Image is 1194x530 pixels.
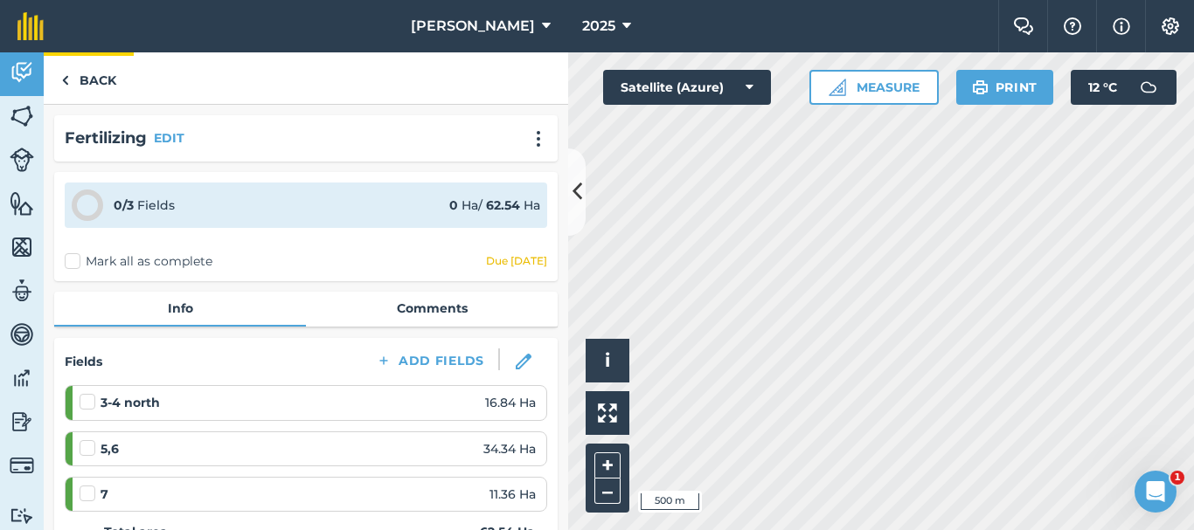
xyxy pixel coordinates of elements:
h4: Fields [65,352,102,371]
strong: 3-4 north [101,393,160,412]
div: Fields [114,196,175,215]
span: 12 ° C [1088,70,1117,105]
span: i [605,349,610,371]
button: Print [956,70,1054,105]
img: svg+xml;base64,PD94bWwgdmVyc2lvbj0iMS4wIiBlbmNvZGluZz0idXRmLTgiPz4KPCEtLSBHZW5lcmF0b3I6IEFkb2JlIE... [10,321,34,348]
button: – [594,478,621,504]
span: 2025 [582,16,615,37]
a: Comments [306,292,558,325]
div: Due [DATE] [486,254,547,268]
button: + [594,452,621,478]
strong: 7 [101,485,108,504]
iframe: Intercom live chat [1135,471,1177,513]
img: svg+xml;base64,PD94bWwgdmVyc2lvbj0iMS4wIiBlbmNvZGluZz0idXRmLTgiPz4KPCEtLSBHZW5lcmF0b3I6IEFkb2JlIE... [10,409,34,435]
img: svg+xml;base64,PD94bWwgdmVyc2lvbj0iMS4wIiBlbmNvZGluZz0idXRmLTgiPz4KPCEtLSBHZW5lcmF0b3I6IEFkb2JlIE... [10,148,34,172]
button: Satellite (Azure) [603,70,771,105]
strong: 5,6 [101,439,119,458]
img: svg+xml;base64,PHN2ZyB4bWxucz0iaHR0cDovL3d3dy53My5vcmcvMjAwMC9zdmciIHdpZHRoPSIyMCIgaGVpZ2h0PSIyNC... [528,130,549,148]
label: Mark all as complete [65,252,212,271]
strong: 0 / 3 [114,197,134,213]
img: svg+xml;base64,PD94bWwgdmVyc2lvbj0iMS4wIiBlbmNvZGluZz0idXRmLTgiPz4KPCEtLSBHZW5lcmF0b3I6IEFkb2JlIE... [10,365,34,391]
span: 16.84 Ha [485,393,536,412]
img: svg+xml;base64,PD94bWwgdmVyc2lvbj0iMS4wIiBlbmNvZGluZz0idXRmLTgiPz4KPCEtLSBHZW5lcmF0b3I6IEFkb2JlIE... [10,278,34,304]
img: svg+xml;base64,PHN2ZyB4bWxucz0iaHR0cDovL3d3dy53My5vcmcvMjAwMC9zdmciIHdpZHRoPSIxOSIgaGVpZ2h0PSIyNC... [972,77,989,98]
strong: 0 [449,197,458,213]
img: Ruler icon [829,79,846,96]
img: A cog icon [1160,17,1181,35]
img: svg+xml;base64,PHN2ZyB4bWxucz0iaHR0cDovL3d3dy53My5vcmcvMjAwMC9zdmciIHdpZHRoPSIxNyIgaGVpZ2h0PSIxNy... [1113,16,1130,37]
img: Two speech bubbles overlapping with the left bubble in the forefront [1013,17,1034,35]
a: Back [44,52,134,104]
img: svg+xml;base64,PHN2ZyB4bWxucz0iaHR0cDovL3d3dy53My5vcmcvMjAwMC9zdmciIHdpZHRoPSI1NiIgaGVpZ2h0PSI2MC... [10,234,34,260]
button: Measure [809,70,939,105]
img: svg+xml;base64,PD94bWwgdmVyc2lvbj0iMS4wIiBlbmNvZGluZz0idXRmLTgiPz4KPCEtLSBHZW5lcmF0b3I6IEFkb2JlIE... [1131,70,1166,105]
a: Info [54,292,306,325]
span: 34.34 Ha [483,439,536,458]
span: 11.36 Ha [489,485,536,504]
img: svg+xml;base64,PHN2ZyB4bWxucz0iaHR0cDovL3d3dy53My5vcmcvMjAwMC9zdmciIHdpZHRoPSI5IiBoZWlnaHQ9IjI0Ii... [61,70,69,91]
button: Add Fields [362,348,498,373]
img: svg+xml;base64,PHN2ZyB4bWxucz0iaHR0cDovL3d3dy53My5vcmcvMjAwMC9zdmciIHdpZHRoPSI1NiIgaGVpZ2h0PSI2MC... [10,190,34,217]
span: 1 [1170,471,1184,485]
img: Four arrows, one pointing top left, one top right, one bottom right and the last bottom left [598,403,617,423]
h2: Fertilizing [65,126,147,151]
img: A question mark icon [1062,17,1083,35]
button: 12 °C [1071,70,1177,105]
span: [PERSON_NAME] [411,16,535,37]
img: svg+xml;base64,PD94bWwgdmVyc2lvbj0iMS4wIiBlbmNvZGluZz0idXRmLTgiPz4KPCEtLSBHZW5lcmF0b3I6IEFkb2JlIE... [10,453,34,478]
button: EDIT [154,128,184,148]
img: fieldmargin Logo [17,12,44,40]
div: Ha / Ha [449,196,540,215]
img: svg+xml;base64,PD94bWwgdmVyc2lvbj0iMS4wIiBlbmNvZGluZz0idXRmLTgiPz4KPCEtLSBHZW5lcmF0b3I6IEFkb2JlIE... [10,507,34,524]
button: i [586,339,629,382]
img: svg+xml;base64,PHN2ZyB4bWxucz0iaHR0cDovL3d3dy53My5vcmcvMjAwMC9zdmciIHdpZHRoPSI1NiIgaGVpZ2h0PSI2MC... [10,103,34,129]
img: svg+xml;base64,PHN2ZyB3aWR0aD0iMTgiIGhlaWdodD0iMTgiIHZpZXdCb3g9IjAgMCAxOCAxOCIgZmlsbD0ibm9uZSIgeG... [516,354,531,369]
strong: 62.54 [486,197,520,213]
img: svg+xml;base64,PD94bWwgdmVyc2lvbj0iMS4wIiBlbmNvZGluZz0idXRmLTgiPz4KPCEtLSBHZW5lcmF0b3I6IEFkb2JlIE... [10,59,34,86]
